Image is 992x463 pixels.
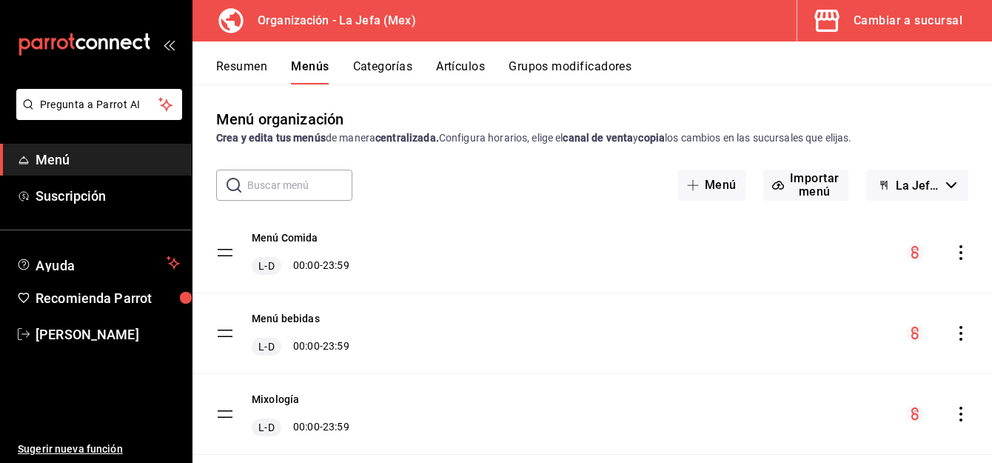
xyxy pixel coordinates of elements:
button: Menú bebidas [252,311,320,326]
button: La Jefa - Borrador [866,170,968,201]
div: 00:00 - 23:59 [252,257,349,275]
span: L-D [255,259,277,273]
input: Buscar menú [247,170,352,200]
div: de manera Configura horarios, elige el y los cambios en las sucursales que elijas. [216,130,968,146]
button: Pregunta a Parrot AI [16,89,182,120]
div: 00:00 - 23:59 [252,419,349,436]
span: Menú [36,150,180,170]
span: Recomienda Parrot [36,288,180,308]
strong: canal de venta [563,132,633,144]
button: open_drawer_menu [163,39,175,50]
button: Categorías [353,59,413,84]
button: drag [216,405,234,423]
div: Cambiar a sucursal [854,10,962,31]
div: Menú organización [216,108,343,130]
span: Sugerir nueva función [18,442,180,457]
h3: Organización - La Jefa (Mex) [246,12,416,30]
button: actions [954,407,968,422]
button: Artículos [436,59,485,84]
span: Ayuda [36,254,161,272]
button: Resumen [216,59,267,84]
span: [PERSON_NAME] [36,324,180,344]
button: actions [954,326,968,341]
span: Pregunta a Parrot AI [40,97,159,113]
button: Mixología [252,392,299,407]
div: navigation tabs [216,59,992,84]
strong: copia [638,132,665,144]
a: Pregunta a Parrot AI [10,107,182,123]
table: menu-maker-table [192,213,992,455]
button: Grupos modificadores [509,59,631,84]
button: actions [954,245,968,260]
button: drag [216,324,234,342]
span: Suscripción [36,186,180,206]
button: Menú Comida [252,230,318,245]
button: Menú [678,170,745,201]
span: L-D [255,420,277,435]
strong: centralizada. [375,132,439,144]
span: La Jefa - Borrador [896,179,940,193]
button: drag [216,244,234,262]
strong: Crea y edita tus menús [216,132,326,144]
button: Menús [291,59,329,84]
span: L-D [255,339,277,354]
div: 00:00 - 23:59 [252,338,349,356]
button: Importar menú [763,170,848,201]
